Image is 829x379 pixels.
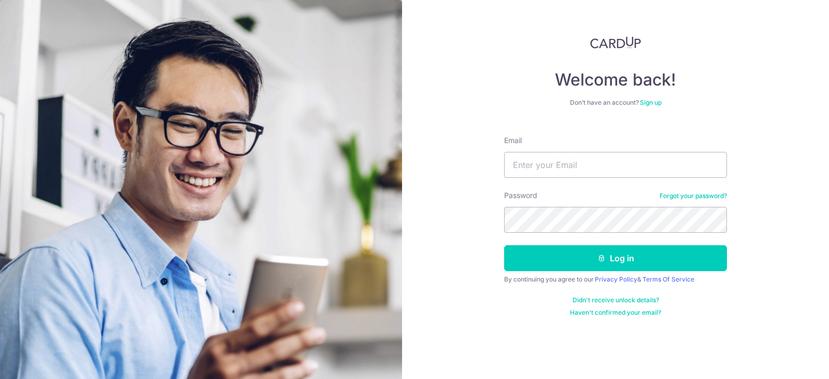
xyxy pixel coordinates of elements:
[660,192,727,200] a: Forgot your password?
[504,99,727,107] div: Don’t have an account?
[504,245,727,271] button: Log in
[573,296,659,304] a: Didn't receive unlock details?
[595,275,637,283] a: Privacy Policy
[642,275,694,283] a: Terms Of Service
[570,308,661,317] a: Haven't confirmed your email?
[504,152,727,178] input: Enter your Email
[504,275,727,284] div: By continuing you agree to our &
[504,190,537,201] label: Password
[504,69,727,90] h4: Welcome back!
[590,36,641,49] img: CardUp Logo
[640,99,662,106] a: Sign up
[504,135,522,146] label: Email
